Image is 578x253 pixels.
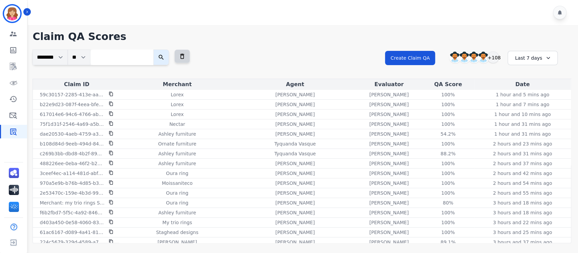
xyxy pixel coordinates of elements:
p: 1 hour and 5 mins ago [496,91,549,98]
p: 617014e6-94c6-4766-abf7-ddba04b46a39 [40,111,105,118]
p: [PERSON_NAME] [275,91,315,98]
p: 1 hour and 31 mins ago [494,131,551,137]
div: Merchant [122,80,233,89]
div: 100 % [433,111,463,118]
p: 3 hours and 18 mins ago [493,209,552,216]
p: [PERSON_NAME] [275,229,315,236]
p: 3 hours and 37 mins ago [493,239,552,246]
p: 2 hours and 31 mins ago [493,150,552,157]
p: [PERSON_NAME] [275,170,315,177]
p: 970a5e9b-b76b-4d85-b381-3daea654755b [40,180,105,187]
p: [PERSON_NAME] [275,190,315,196]
div: 100 % [433,170,463,177]
p: [PERSON_NAME] [275,209,315,216]
p: b22e9d23-087f-4eea-bfee-674ff33f76b2 [40,101,105,108]
p: [PERSON_NAME] [369,239,409,246]
div: Claim ID [34,80,119,89]
p: [PERSON_NAME] [369,131,409,137]
p: Tyquanda Vasque [274,150,316,157]
p: Moissaniteco [162,180,193,187]
div: +108 [487,52,499,63]
p: dae20530-4aeb-4759-a38a-0e0fac6b6e6c [40,131,105,137]
div: 100 % [433,121,463,128]
div: Agent [235,80,355,89]
p: [PERSON_NAME] [369,190,409,196]
p: 2 hours and 54 mins ago [493,180,552,187]
div: QA Score [423,80,473,89]
p: 2 hours and 23 mins ago [493,140,552,147]
p: Ashley furniture [158,160,196,167]
p: [PERSON_NAME] [275,219,315,226]
p: [PERSON_NAME] [275,121,315,128]
p: Merchant: my trio rings SLA: was within 2 hours Fraud score: 0 Fraud report: no need Follow up: 1... [40,199,105,206]
p: [PERSON_NAME] [275,160,315,167]
p: [PERSON_NAME] [369,160,409,167]
div: 80 % [433,199,463,206]
button: Create Claim QA [385,51,435,65]
p: b108d84d-9eeb-494d-843b-749348619421 [40,140,105,147]
p: f6b2fbd7-5f5c-4a92-8466-33ad9c6be6a7 [40,209,105,216]
p: c269b3bb-dbd8-4b2f-89e7-dfe9559ff925 [40,150,105,157]
p: [PERSON_NAME] [369,209,409,216]
div: 100 % [433,140,463,147]
p: [PERSON_NAME] [369,91,409,98]
p: 3 hours and 18 mins ago [493,199,552,206]
div: 100 % [433,219,463,226]
p: 2 hours and 37 mins ago [493,160,552,167]
img: Bordered avatar [4,5,20,22]
p: 1 hour and 31 mins ago [494,121,551,128]
p: [PERSON_NAME] [369,140,409,147]
div: 100 % [433,160,463,167]
p: 224c5679-329d-4589-a748-3b9e34def20b [40,239,105,246]
p: [PERSON_NAME] [369,111,409,118]
p: Oura ring [166,170,188,177]
p: [PERSON_NAME] [369,170,409,177]
div: Evaluator [357,80,421,89]
p: 2 hours and 55 mins ago [493,190,552,196]
p: Oura ring [166,199,188,206]
p: [PERSON_NAME] [275,199,315,206]
p: [PERSON_NAME] [275,239,315,246]
h1: Claim QA Scores [33,31,571,43]
p: [PERSON_NAME] [275,111,315,118]
p: Staghead designs [156,229,198,236]
p: Ashley furniture [158,150,196,157]
div: 100 % [433,91,463,98]
p: Ashley furniture [158,209,196,216]
p: d403a450-0e58-4060-839c-1435ca88a0a1 [40,219,105,226]
div: Date [475,80,570,89]
div: 100 % [433,180,463,187]
p: Lorex [171,101,184,108]
p: 75f1d31f-2546-4a69-a5ba-5dfb92a3bc92 [40,121,105,128]
p: 2e53470c-159e-4b3d-9906-f90b2ad370b9 [40,190,105,196]
p: 1 hour and 10 mins ago [494,111,551,118]
p: Oura ring [166,190,188,196]
div: 100 % [433,209,463,216]
div: 100 % [433,101,463,108]
p: 488226ee-0eba-46f2-b21d-ca918ed5acd0 [40,160,105,167]
p: [PERSON_NAME] [275,131,315,137]
div: 88.2 % [433,150,463,157]
p: [PERSON_NAME] [369,101,409,108]
p: 61ac6167-d089-4a41-8141-e7dd7971db5c [40,229,105,236]
p: [PERSON_NAME] [157,239,197,246]
p: Tyquanda Vasque [274,140,316,147]
p: [PERSON_NAME] [369,219,409,226]
p: 1 hour and 7 mins ago [496,101,549,108]
p: 2 hours and 42 mins ago [493,170,552,177]
div: 100 % [433,229,463,236]
div: 89.1 % [433,239,463,246]
p: [PERSON_NAME] [275,180,315,187]
p: 59c30157-2285-413e-aa7d-83f708d6855f [40,91,105,98]
div: 54.2 % [433,131,463,137]
p: [PERSON_NAME] [275,101,315,108]
p: Lorex [171,111,184,118]
p: Nectar [169,121,185,128]
p: [PERSON_NAME] [369,199,409,206]
p: My trio rings [163,219,192,226]
p: 3 hours and 25 mins ago [493,229,552,236]
p: [PERSON_NAME] [369,150,409,157]
p: Ornate furniture [158,140,196,147]
p: [PERSON_NAME] [369,229,409,236]
div: Last 7 days [508,51,558,65]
